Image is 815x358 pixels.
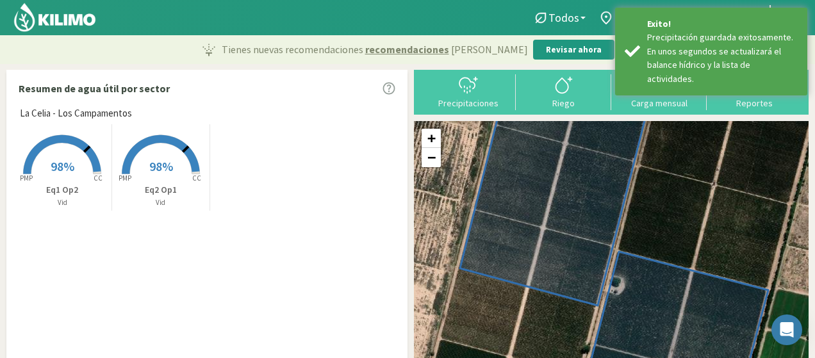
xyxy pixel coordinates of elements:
[149,158,173,174] span: 98%
[420,74,516,108] button: Precipitaciones
[611,74,707,108] button: Carga mensual
[422,148,441,167] a: Zoom out
[451,42,528,57] span: [PERSON_NAME]
[424,99,512,108] div: Precipitaciones
[707,74,802,108] button: Reportes
[520,99,607,108] div: Riego
[548,11,579,24] span: Todos
[365,42,449,57] span: recomendaciones
[20,106,132,121] span: La Celia - Los Campamentos
[615,99,703,108] div: Carga mensual
[614,11,750,24] span: La Celia - Los Campamentos
[112,197,210,208] p: Vid
[19,81,170,96] p: Resumen de agua útil por sector
[20,174,33,183] tspan: PMP
[13,197,111,208] p: Vid
[13,183,111,197] p: Eq1 Op2
[13,2,97,33] img: Kilimo
[222,42,528,57] p: Tienes nuevas recomendaciones
[119,174,131,183] tspan: PMP
[51,158,74,174] span: 98%
[112,183,210,197] p: Eq2 Op1
[647,31,798,86] div: Precipitación guardada exitosamente. En unos segundos se actualizará el balance hídrico y la list...
[94,174,103,183] tspan: CC
[771,314,802,345] div: Open Intercom Messenger
[422,129,441,148] a: Zoom in
[546,44,602,56] p: Revisar ahora
[711,99,798,108] div: Reportes
[192,174,201,183] tspan: CC
[647,17,798,31] div: Exito!
[533,40,614,60] button: Revisar ahora
[516,74,611,108] button: Riego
